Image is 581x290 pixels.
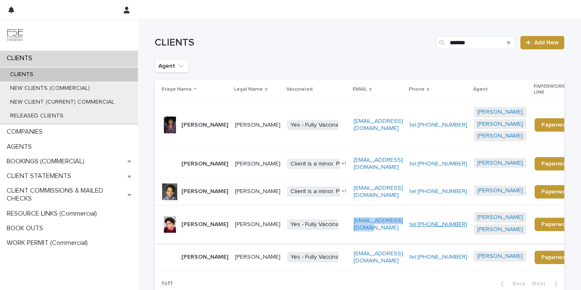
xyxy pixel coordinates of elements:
p: AGENTS [3,143,38,151]
span: Yes - Fully Vaccinated [287,219,351,230]
button: Agent [155,59,189,73]
p: BOOKINGS (COMMERCIAL) [3,158,91,165]
a: [PERSON_NAME] [477,253,523,260]
a: [EMAIL_ADDRESS][DOMAIN_NAME] [354,118,403,131]
p: CLIENTS [3,71,40,78]
p: CLIENT STATEMENTS [3,172,78,180]
a: [PERSON_NAME] [477,132,523,140]
p: [PERSON_NAME] [235,254,280,261]
p: [PERSON_NAME] [181,122,228,129]
p: [PERSON_NAME] [235,122,280,129]
span: + 1 [341,161,346,166]
span: Client is a minor. Put any notes that apply to the minor's status in the note section. [287,186,513,197]
a: Paperwork [535,118,578,132]
h1: CLIENTS [155,37,433,49]
span: Add New [534,40,559,46]
span: Next [532,281,550,287]
span: Paperwork [541,161,571,167]
a: [PERSON_NAME] [477,109,523,116]
p: [PERSON_NAME] [235,221,280,228]
span: + 1 [341,189,346,194]
a: [PERSON_NAME] [477,214,523,221]
a: tel:[PHONE_NUMBER] [410,122,467,128]
p: RELEASED CLIENTS [3,112,70,120]
a: [EMAIL_ADDRESS][DOMAIN_NAME] [354,185,403,198]
p: PAPERWORK LINK [534,82,573,97]
a: tel:[PHONE_NUMBER] [410,188,467,194]
span: Paperwork [541,122,571,128]
span: Yes - Fully Vaccinated [287,120,351,130]
a: [EMAIL_ADDRESS][DOMAIN_NAME] [354,251,403,264]
span: Paperwork [541,254,571,260]
a: tel:[PHONE_NUMBER] [410,161,467,167]
button: Next [529,280,564,287]
a: Paperwork [535,251,578,264]
p: EMAIL [353,85,367,94]
a: [PERSON_NAME] [477,160,523,167]
p: Vaccinated [286,85,313,94]
button: Back [494,280,529,287]
a: [EMAIL_ADDRESS][DOMAIN_NAME] [354,157,403,170]
span: Yes - Fully Vaccinated [287,252,351,262]
p: CLIENTS [3,54,39,62]
p: BOOK OUTS [3,224,50,232]
a: [EMAIL_ADDRESS][DOMAIN_NAME] [354,218,403,231]
a: tel:[PHONE_NUMBER] [410,254,467,260]
img: 9JgRvJ3ETPGCJDhvPVA5 [7,27,23,44]
span: Back [507,281,525,287]
p: CLIENT COMMISSIONS & MAILED CHECKS [3,187,127,203]
a: Paperwork [535,157,578,170]
span: Paperwork [541,221,571,227]
p: Legal Name [234,85,263,94]
a: [PERSON_NAME] [477,187,523,194]
p: NEW CLIENTS (COMMERCIAL) [3,85,97,92]
p: Agent [473,85,488,94]
p: [PERSON_NAME] [181,254,228,261]
p: [PERSON_NAME] [181,160,228,168]
a: Paperwork [535,218,578,231]
input: Search [436,36,515,49]
span: Paperwork [541,189,571,195]
p: [PERSON_NAME] [235,160,280,168]
a: [PERSON_NAME] [477,121,523,128]
p: [PERSON_NAME] [181,221,228,228]
p: RESOURCE LINKS (Commercial) [3,210,104,218]
p: NEW CLIENT (CURRENT) COMMERCIAL [3,99,121,106]
a: tel:[PHONE_NUMBER] [410,221,467,227]
p: [PERSON_NAME] [235,188,280,195]
p: [PERSON_NAME] [181,188,228,195]
a: Paperwork [535,185,578,198]
p: Stage Name [161,85,192,94]
p: COMPANIES [3,128,49,136]
span: Client is a minor. Put any notes that apply to the minor's status in the note section. [287,159,513,169]
p: WORK PERMIT (Commercial) [3,239,94,247]
a: [PERSON_NAME] [477,226,523,233]
p: Phone [409,85,425,94]
a: Add New [520,36,564,49]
